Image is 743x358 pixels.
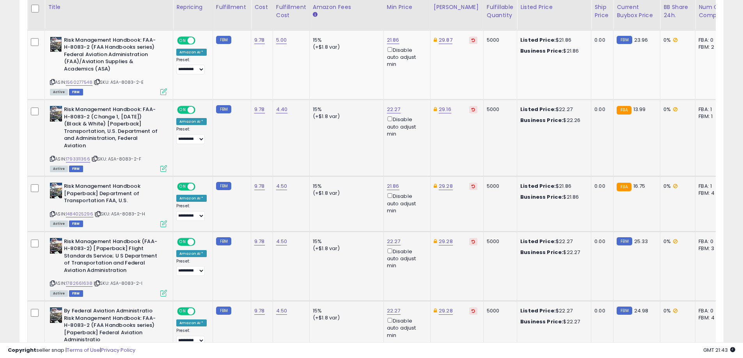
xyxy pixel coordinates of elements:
span: FBM [69,166,83,172]
b: Risk Management Handbook [Paperback] Department of Transportation FAA, U.S. [64,183,159,206]
div: ASIN: [50,106,167,171]
div: FBM: 1 [699,113,724,120]
div: (+$1.8 var) [313,245,378,252]
span: 13.99 [633,106,646,113]
small: FBM [216,307,231,315]
div: Preset: [176,57,207,75]
small: FBM [617,36,632,44]
div: Preset: [176,203,207,221]
span: | SKU: ASA-8083-2-F [91,156,141,162]
span: OFF [194,308,207,315]
div: ASIN: [50,238,167,296]
span: ON [178,308,188,315]
span: 23.96 [634,36,648,44]
div: 0.00 [594,307,607,314]
div: Ship Price [594,3,610,19]
b: Business Price: [520,249,563,256]
span: OFF [194,238,207,245]
div: FBM: 2 [699,44,724,51]
span: ON [178,183,188,190]
div: FBA: 1 [699,183,724,190]
a: 29.28 [439,307,453,315]
div: 0% [663,307,689,314]
div: 5000 [487,183,511,190]
a: 29.16 [439,106,451,113]
a: 4.40 [276,106,288,113]
small: FBM [216,105,231,113]
div: $22.27 [520,249,585,256]
div: FBA: 1 [699,106,724,113]
span: OFF [194,183,207,190]
div: Preset: [176,328,207,346]
span: OFF [194,107,207,113]
i: Revert to store-level Dynamic Max Price [472,240,475,243]
a: 9.78 [254,182,265,190]
div: 0% [663,106,689,113]
div: 5000 [487,238,511,245]
b: Listed Price: [520,106,556,113]
div: Disable auto adjust min [387,115,424,138]
i: This overrides the store level Dynamic Max Price for this listing [434,183,437,189]
a: 29.28 [439,238,453,245]
img: 51oKqHBHX7L._SL40_.jpg [50,238,62,254]
small: FBM [216,36,231,44]
div: ASIN: [50,183,167,226]
div: Amazon AI * [176,319,207,326]
span: ON [178,107,188,113]
span: | SKU: ASA-8083-2-I [94,280,142,286]
a: 29.87 [439,36,452,44]
a: 9.78 [254,307,265,315]
b: Risk Management Handbook: FAA-H-8083-2 (Change 1, [DATE]) (Black & White) [Paperback] Transportat... [64,106,159,151]
div: Disable auto adjust min [387,192,424,214]
span: | SKU: ASA-8083-2-H [94,211,145,217]
small: FBA [617,106,631,115]
span: 25.33 [634,238,648,245]
a: 1793311366 [66,156,90,162]
a: 22.27 [387,106,401,113]
div: seller snap | | [8,347,135,354]
strong: Copyright [8,346,36,354]
small: FBM [617,307,632,315]
div: Preset: [176,127,207,144]
div: Amazon Fees [313,3,380,11]
b: Business Price: [520,47,563,55]
div: Title [48,3,170,11]
a: Privacy Policy [101,346,135,354]
div: Num of Comp. [699,3,727,19]
img: 51TT6+iKEkL._SL40_.jpg [50,106,62,122]
b: Risk Management Handbook (FAA-H-8083-2) [Paperback] Flight Standards Service; U S Department of T... [64,238,159,276]
b: Listed Price: [520,36,556,44]
div: $21.86 [520,37,585,44]
div: 15% [313,37,378,44]
a: 9.78 [254,238,265,245]
div: Fulfillment Cost [276,3,306,19]
div: [PERSON_NAME] [434,3,480,11]
a: 22.27 [387,307,401,315]
a: 1484025296 [66,211,93,217]
div: $21.86 [520,183,585,190]
div: 0.00 [594,37,607,44]
i: This overrides the store level Dynamic Max Price for this listing [434,308,437,313]
img: 51-PtXZx-WL._SL40_.jpg [50,37,62,52]
div: 5000 [487,106,511,113]
i: This overrides the store level Dynamic Max Price for this listing [434,239,437,244]
div: FBA: 0 [699,238,724,245]
span: 24.98 [634,307,649,314]
a: 4.50 [276,182,287,190]
div: (+$1.8 var) [313,190,378,197]
i: Revert to store-level Dynamic Max Price [472,184,475,188]
small: FBA [617,183,631,191]
div: Current Buybox Price [617,3,657,19]
b: Business Price: [520,318,563,325]
span: OFF [194,37,207,44]
span: 16.75 [633,182,645,190]
div: (+$1.8 var) [313,314,378,321]
div: Min Price [387,3,427,11]
div: Amazon AI * [176,118,207,125]
div: Preset: [176,259,207,276]
div: $22.27 [520,307,585,314]
div: 0% [663,183,689,190]
img: 51Aw2AzibmL._SL40_.jpg [50,307,62,323]
a: 1560277548 [66,79,92,86]
a: 21.86 [387,36,399,44]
